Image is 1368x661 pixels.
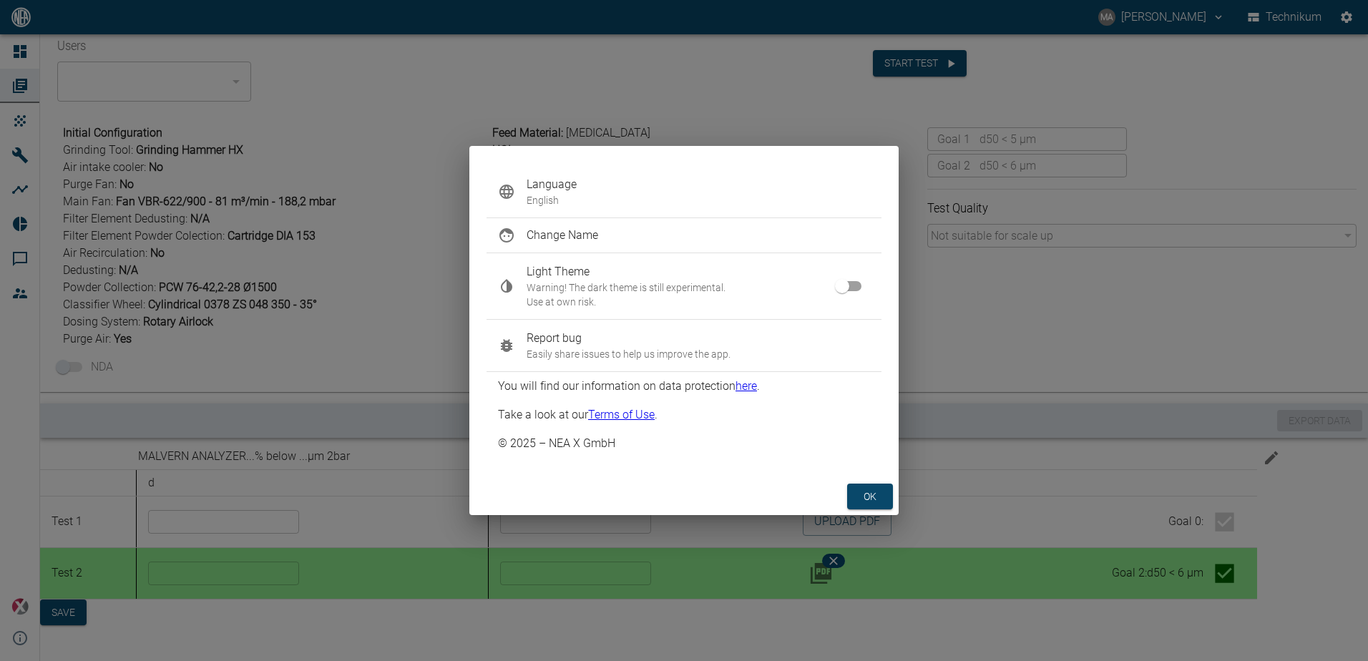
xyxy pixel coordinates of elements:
[498,378,760,395] p: You will find our information on data protection .
[527,280,847,309] p: Warning! The dark theme is still experimental. Use at own risk.
[588,408,655,421] a: Terms of Use
[498,435,615,452] p: © 2025 – NEA X GmbH
[527,347,870,361] p: Easily share issues to help us improve the app.
[736,379,757,393] a: here
[487,218,881,253] div: Change Name
[487,166,881,217] div: LanguageEnglish
[527,330,870,347] span: Report bug
[847,484,893,510] button: ok
[527,263,847,280] span: Light Theme
[498,406,658,423] p: Take a look at our .
[527,193,870,207] p: English
[527,176,870,193] span: Language
[487,320,881,371] div: Report bugEasily share issues to help us improve the app.
[527,227,870,244] span: Change Name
